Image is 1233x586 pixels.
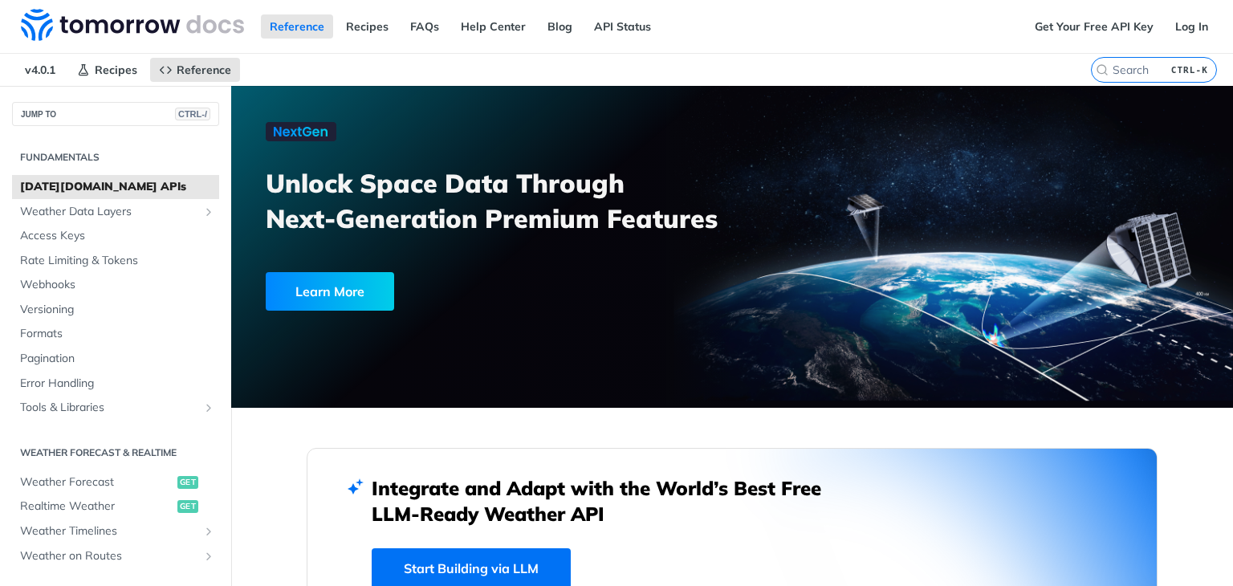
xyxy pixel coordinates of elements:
button: Show subpages for Tools & Libraries [202,401,215,414]
span: Error Handling [20,376,215,392]
h2: Integrate and Adapt with the World’s Best Free LLM-Ready Weather API [372,475,845,527]
button: Show subpages for Weather Data Layers [202,206,215,218]
a: FAQs [401,14,448,39]
span: Tools & Libraries [20,400,198,416]
span: v4.0.1 [16,58,64,82]
span: Reference [177,63,231,77]
button: Show subpages for Weather Timelines [202,525,215,538]
span: Realtime Weather [20,499,173,515]
a: Weather Data LayersShow subpages for Weather Data Layers [12,200,219,224]
a: API Status [585,14,660,39]
a: Reference [150,58,240,82]
span: get [177,500,198,513]
span: Webhooks [20,277,215,293]
span: Versioning [20,302,215,318]
a: [DATE][DOMAIN_NAME] APIs [12,175,219,199]
img: Tomorrow.io Weather API Docs [21,9,244,41]
button: JUMP TOCTRL-/ [12,102,219,126]
span: get [177,476,198,489]
a: Rate Limiting & Tokens [12,249,219,273]
a: Formats [12,322,219,346]
a: Log In [1166,14,1217,39]
a: Recipes [337,14,397,39]
kbd: CTRL-K [1167,62,1212,78]
a: Blog [539,14,581,39]
h3: Unlock Space Data Through Next-Generation Premium Features [266,165,750,236]
a: Weather on RoutesShow subpages for Weather on Routes [12,544,219,568]
img: NextGen [266,122,336,141]
a: Pagination [12,347,219,371]
a: Learn More [266,272,653,311]
a: Reference [261,14,333,39]
span: Access Keys [20,228,215,244]
span: Weather Data Layers [20,204,198,220]
a: Weather Forecastget [12,470,219,494]
span: Rate Limiting & Tokens [20,253,215,269]
span: Recipes [95,63,137,77]
a: Versioning [12,298,219,322]
a: Help Center [452,14,535,39]
a: Tools & LibrariesShow subpages for Tools & Libraries [12,396,219,420]
div: Learn More [266,272,394,311]
span: Pagination [20,351,215,367]
a: Realtime Weatherget [12,494,219,519]
button: Show subpages for Weather on Routes [202,550,215,563]
a: Access Keys [12,224,219,248]
svg: Search [1096,63,1109,76]
h2: Weather Forecast & realtime [12,446,219,460]
a: Get Your Free API Key [1026,14,1162,39]
span: Weather on Routes [20,548,198,564]
span: [DATE][DOMAIN_NAME] APIs [20,179,215,195]
a: Error Handling [12,372,219,396]
a: Weather TimelinesShow subpages for Weather Timelines [12,519,219,543]
span: Formats [20,326,215,342]
a: Webhooks [12,273,219,297]
span: Weather Forecast [20,474,173,490]
h2: Fundamentals [12,150,219,165]
span: Weather Timelines [20,523,198,539]
span: CTRL-/ [175,108,210,120]
a: Recipes [68,58,146,82]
